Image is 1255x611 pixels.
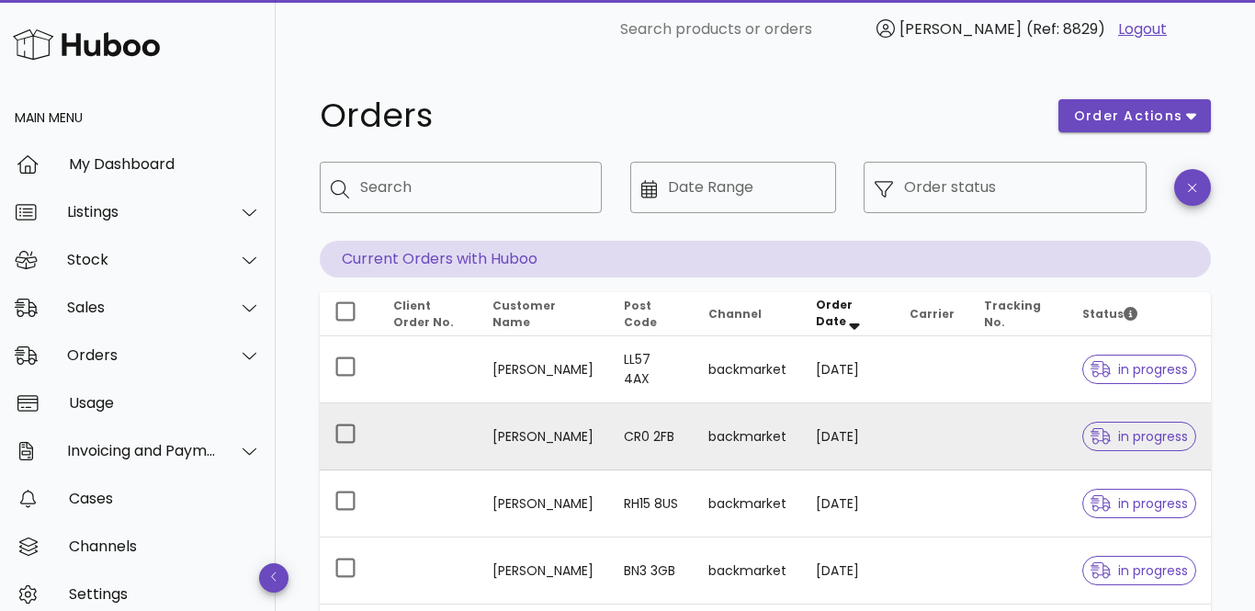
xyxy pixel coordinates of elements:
td: [DATE] [801,537,896,605]
div: Invoicing and Payments [67,442,217,459]
div: Usage [69,394,261,412]
span: Post Code [624,298,657,330]
td: [PERSON_NAME] [478,403,610,470]
td: [PERSON_NAME] [478,537,610,605]
th: Tracking No. [969,292,1068,336]
a: Logout [1118,18,1167,40]
span: in progress [1091,363,1188,376]
td: BN3 3GB [609,537,694,605]
button: order actions [1058,99,1211,132]
div: Channels [69,537,261,555]
div: Settings [69,585,261,603]
span: Order Date [816,297,853,329]
td: backmarket [694,470,801,537]
p: Current Orders with Huboo [320,241,1211,277]
td: backmarket [694,336,801,403]
td: [DATE] [801,403,896,470]
td: RH15 8US [609,470,694,537]
img: Huboo Logo [13,25,160,64]
td: [DATE] [801,470,896,537]
td: [PERSON_NAME] [478,336,610,403]
h1: Orders [320,99,1036,132]
span: Customer Name [492,298,556,330]
div: Orders [67,346,217,364]
td: backmarket [694,537,801,605]
div: My Dashboard [69,155,261,173]
th: Client Order No. [379,292,478,336]
span: in progress [1091,430,1188,443]
td: [PERSON_NAME] [478,470,610,537]
span: [PERSON_NAME] [899,18,1022,40]
th: Status [1068,292,1211,336]
span: in progress [1091,564,1188,577]
div: Listings [67,203,217,221]
td: LL57 4AX [609,336,694,403]
span: in progress [1091,497,1188,510]
span: order actions [1073,107,1183,126]
span: (Ref: 8829) [1026,18,1105,40]
span: Client Order No. [393,298,454,330]
span: Tracking No. [984,298,1041,330]
td: [DATE] [801,336,896,403]
span: Carrier [910,306,955,322]
th: Order Date: Sorted descending. Activate to remove sorting. [801,292,896,336]
th: Customer Name [478,292,610,336]
th: Carrier [895,292,969,336]
span: Channel [708,306,762,322]
div: Sales [67,299,217,316]
div: Cases [69,490,261,507]
td: backmarket [694,403,801,470]
span: Status [1082,306,1137,322]
td: CR0 2FB [609,403,694,470]
th: Channel [694,292,801,336]
div: Stock [67,251,217,268]
th: Post Code [609,292,694,336]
